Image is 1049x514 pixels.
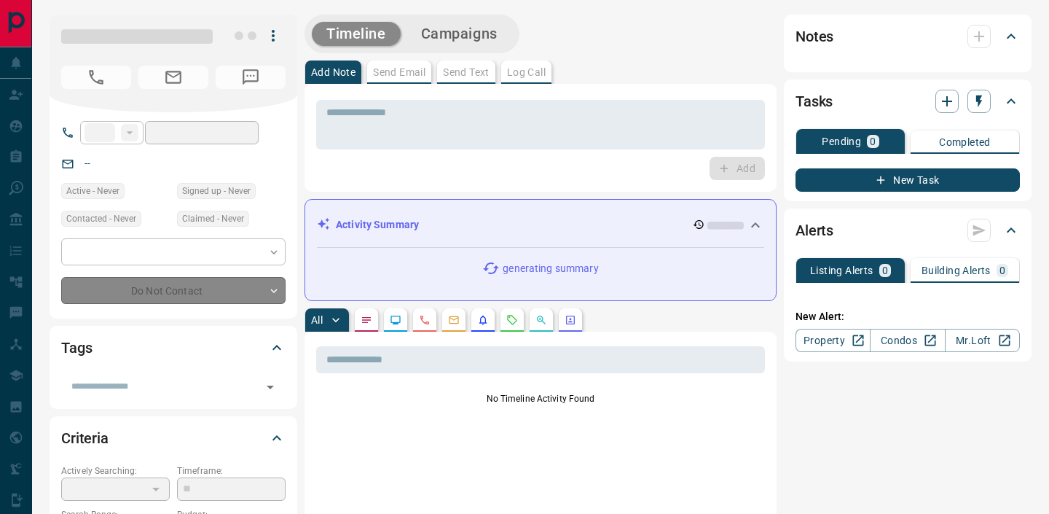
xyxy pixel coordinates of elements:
p: No Timeline Activity Found [316,392,765,405]
a: Mr.Loft [945,329,1020,352]
svg: Requests [506,314,518,326]
svg: Notes [361,314,372,326]
h2: Criteria [61,427,109,450]
button: Campaigns [406,22,512,46]
div: Notes [795,19,1020,54]
p: generating summary [503,261,598,276]
p: Add Note [311,67,355,77]
p: Pending [822,136,861,147]
p: Building Alerts [922,265,991,276]
p: Actively Searching: [61,464,170,478]
div: Activity Summary [317,211,764,238]
svg: Listing Alerts [477,314,489,326]
h2: Tasks [795,90,833,113]
p: 0 [870,136,876,147]
a: Property [795,329,871,352]
button: Timeline [312,22,401,46]
div: Tags [61,330,286,365]
h2: Alerts [795,219,833,242]
div: Tasks [795,84,1020,119]
div: Do Not Contact [61,277,286,304]
span: Claimed - Never [182,211,244,226]
div: Criteria [61,421,286,456]
p: All [311,315,323,325]
span: Active - Never [66,184,119,198]
span: No Number [216,66,286,89]
span: No Number [61,66,131,89]
button: New Task [795,168,1020,192]
p: 0 [882,265,888,276]
svg: Emails [448,314,460,326]
svg: Calls [419,314,431,326]
p: Activity Summary [336,217,419,233]
p: Listing Alerts [810,265,873,276]
svg: Agent Actions [565,314,576,326]
span: Contacted - Never [66,211,136,226]
div: Alerts [795,213,1020,248]
p: Completed [939,137,991,147]
p: Timeframe: [177,464,286,478]
a: Condos [870,329,945,352]
span: No Email [138,66,208,89]
button: Open [260,377,280,397]
span: Signed up - Never [182,184,251,198]
h2: Notes [795,25,833,48]
svg: Lead Browsing Activity [390,314,401,326]
p: 0 [999,265,1005,276]
a: -- [85,157,90,169]
h2: Tags [61,336,92,359]
svg: Opportunities [535,314,547,326]
p: New Alert: [795,309,1020,324]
